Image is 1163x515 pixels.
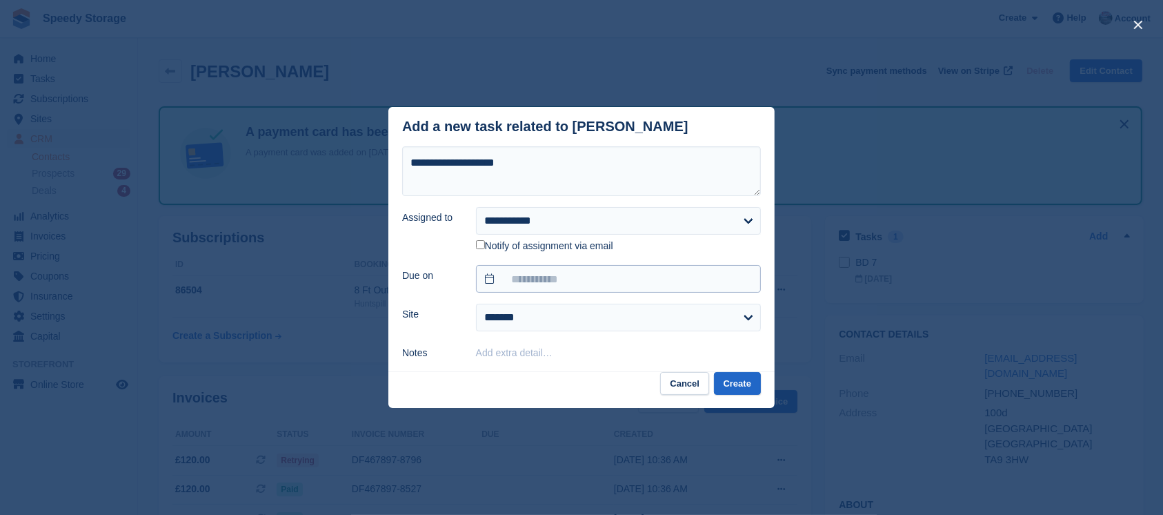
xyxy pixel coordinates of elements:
[476,240,613,253] label: Notify of assignment via email
[402,119,688,135] div: Add a new task related to [PERSON_NAME]
[402,269,459,283] label: Due on
[1127,14,1149,36] button: close
[402,211,459,225] label: Assigned to
[402,346,459,360] label: Notes
[660,372,709,395] button: Cancel
[714,372,761,395] button: Create
[476,347,553,358] button: Add extra detail…
[402,307,459,322] label: Site
[476,240,485,249] input: Notify of assignment via email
